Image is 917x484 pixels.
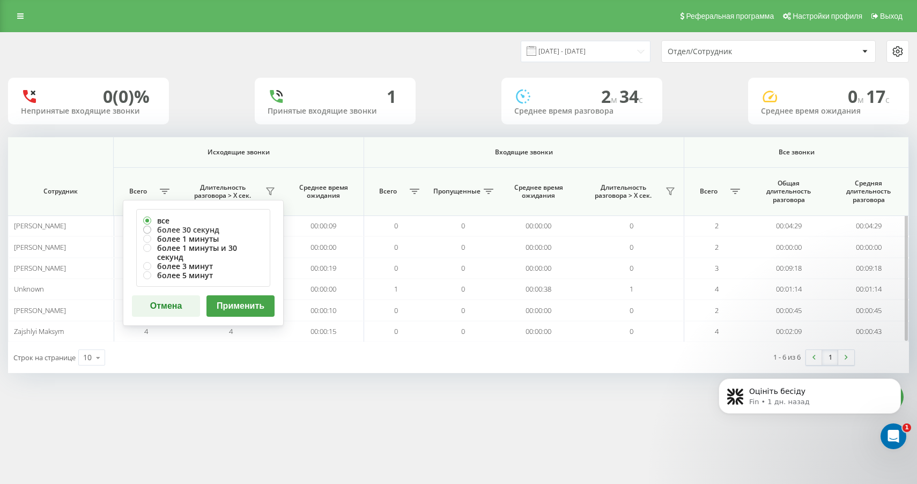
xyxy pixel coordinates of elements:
span: 2 [715,306,719,315]
span: 4 [144,326,148,336]
span: Строк на странице [13,353,76,362]
div: 1 - 6 из 6 [773,352,801,362]
span: Настройки профиля [793,12,862,20]
td: 00:00:09 [284,215,364,236]
span: 0 [461,263,465,273]
span: 0 [630,263,633,273]
span: 4 [715,326,719,336]
div: Среднее время ожидания [761,107,896,116]
button: Применить [206,295,275,317]
span: Всего [690,187,727,196]
label: все [143,216,263,225]
label: более 1 минуты и 30 секунд [143,243,263,262]
td: 00:00:19 [284,258,364,279]
span: Среднее время ожидания [507,183,570,200]
span: [PERSON_NAME] [14,242,66,252]
div: Отдел/Сотрудник [668,47,796,56]
span: Длительность разговора > Х сек. [584,183,662,200]
span: 0 [394,263,398,273]
td: 00:04:29 [749,215,829,236]
td: 00:00:00 [499,300,579,321]
label: более 1 минуты [143,234,263,243]
span: Выход [880,12,903,20]
span: c [885,94,890,106]
span: [PERSON_NAME] [14,306,66,315]
span: 0 [461,284,465,294]
td: 00:00:43 [829,321,909,342]
span: 0 [394,221,398,230]
span: Общая длительность разговора [757,179,820,204]
span: м [857,94,866,106]
span: 0 [848,85,866,108]
td: 00:00:00 [499,258,579,279]
iframe: Intercom live chat [881,423,906,449]
div: 0 (0)% [103,86,150,107]
td: 00:00:10 [284,300,364,321]
td: 00:09:18 [829,258,909,279]
button: Отмена [132,295,200,317]
div: Непринятые входящие звонки [21,107,156,116]
span: 2 [601,85,619,108]
span: [PERSON_NAME] [14,221,66,230]
td: 00:02:09 [749,321,829,342]
span: м [611,94,619,106]
a: 1 [822,350,838,365]
div: 1 [387,86,396,107]
span: 1 [630,284,633,294]
td: 00:04:29 [829,215,909,236]
span: 0 [461,221,465,230]
span: Всего [119,187,157,196]
td: 00:00:45 [749,300,829,321]
span: 0 [630,326,633,336]
span: Unknown [14,284,44,294]
span: c [639,94,643,106]
span: Реферальная программа [686,12,774,20]
td: 00:01:14 [749,279,829,300]
td: 00:00:00 [499,321,579,342]
span: Все звонки [700,148,892,157]
span: 0 [630,221,633,230]
span: 0 [461,326,465,336]
span: Сотрудник [18,187,103,196]
div: Принятые входящие звонки [268,107,403,116]
span: 4 [715,284,719,294]
td: 00:00:00 [499,236,579,257]
span: 0 [630,306,633,315]
td: 00:00:00 [284,236,364,257]
span: 2 [715,242,719,252]
span: Пропущенные [433,187,480,196]
div: 10 [83,352,92,363]
label: более 5 минут [143,271,263,280]
span: 4 [229,326,233,336]
span: Всего [369,187,407,196]
span: 0 [461,306,465,315]
td: 00:00:38 [499,279,579,300]
td: 00:09:18 [749,258,829,279]
span: 0 [394,326,398,336]
span: 0 [630,242,633,252]
div: Среднее время разговора [514,107,649,116]
label: более 3 минут [143,262,263,271]
span: Входящие звонки [384,148,663,157]
td: 00:00:45 [829,300,909,321]
span: 0 [394,242,398,252]
td: 00:01:14 [829,279,909,300]
td: 00:00:15 [284,321,364,342]
span: 34 [619,85,643,108]
span: Исходящие звонки [131,148,346,157]
span: 0 [394,306,398,315]
td: 00:00:00 [499,215,579,236]
label: более 30 секунд [143,225,263,234]
span: 3 [715,263,719,273]
span: 1 [394,284,398,294]
span: 17 [866,85,890,108]
span: Среднее время ожидания [293,183,355,200]
span: Средняя длительность разговора [838,179,900,204]
span: Длительность разговора > Х сек. [183,183,262,200]
span: Zajshlyi Maksym [14,326,64,336]
iframe: Intercom notifications сообщение [702,356,917,455]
